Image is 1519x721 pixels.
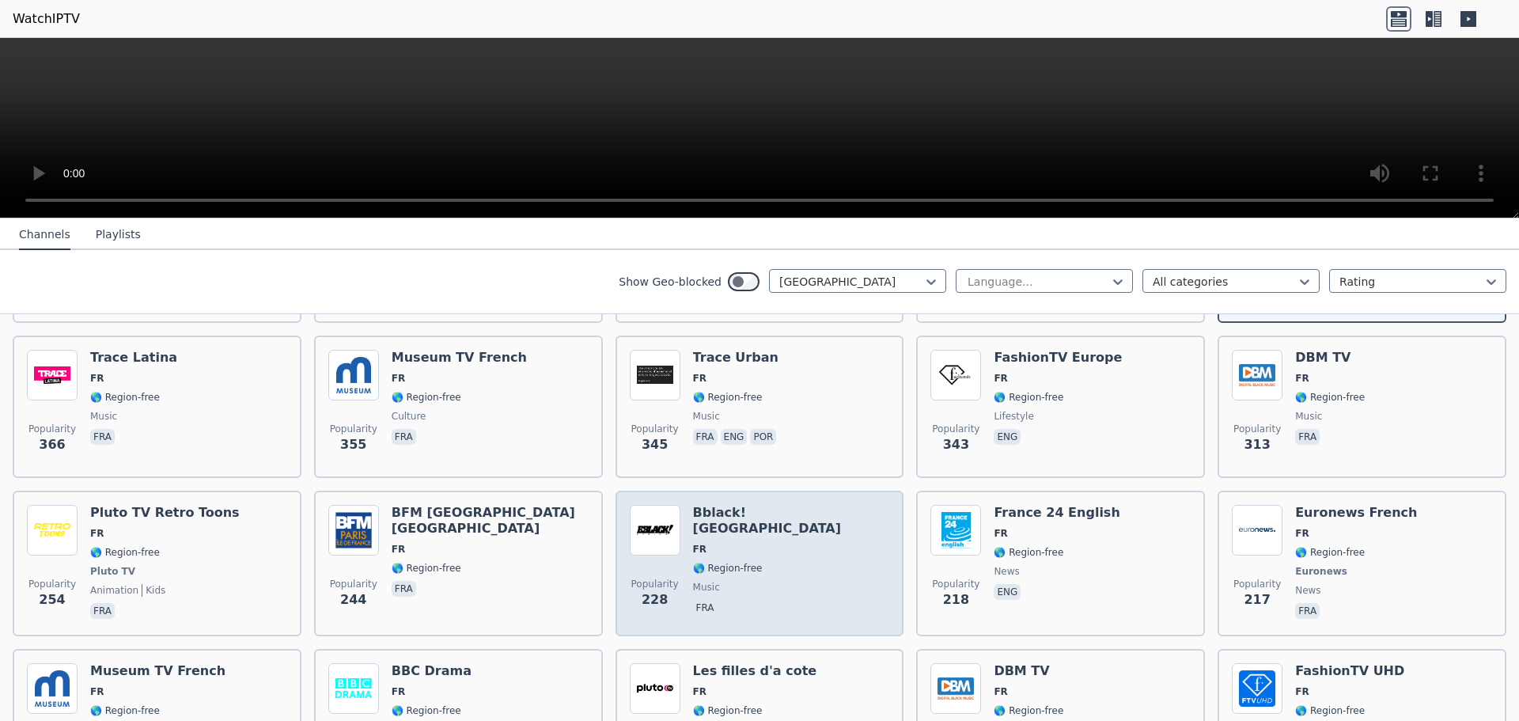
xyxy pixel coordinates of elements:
h6: Bblack! [GEOGRAPHIC_DATA] [693,505,890,537]
span: FR [392,685,405,698]
button: Channels [19,220,70,250]
img: Museum TV French [328,350,379,400]
span: Popularity [28,423,76,435]
span: 🌎 Region-free [693,562,763,575]
span: 217 [1244,590,1270,609]
span: 🌎 Region-free [90,546,160,559]
span: kids [142,584,165,597]
span: FR [1295,685,1309,698]
button: Playlists [96,220,141,250]
img: DBM TV [930,663,981,714]
span: FR [90,685,104,698]
span: music [693,581,720,594]
span: Popularity [932,578,979,590]
span: FR [392,543,405,556]
p: fra [90,603,115,619]
img: BFM Paris Ile-de-France [328,505,379,556]
h6: Trace Latina [90,350,177,366]
h6: DBM TV [1295,350,1365,366]
span: 🌎 Region-free [994,391,1063,404]
span: FR [1295,527,1309,540]
img: Pluto TV Retro Toons [27,505,78,556]
span: Popularity [330,578,377,590]
p: por [750,429,776,445]
span: FR [693,685,706,698]
p: fra [693,600,718,616]
img: Euronews French [1232,505,1282,556]
h6: FashionTV UHD [1295,663,1404,679]
span: Popularity [631,423,679,435]
span: FR [392,372,405,385]
h6: FashionTV Europe [994,350,1122,366]
span: 🌎 Region-free [693,391,763,404]
span: 366 [39,435,65,454]
p: fra [1295,429,1320,445]
span: 355 [340,435,366,454]
span: 🌎 Region-free [693,704,763,717]
span: 218 [943,590,969,609]
span: FR [1295,372,1309,385]
span: 🌎 Region-free [392,391,461,404]
span: lifestyle [994,410,1033,423]
span: FR [693,372,706,385]
p: fra [392,581,416,597]
h6: BFM [GEOGRAPHIC_DATA] [GEOGRAPHIC_DATA] [392,505,589,537]
p: eng [994,584,1021,600]
img: France 24 English [930,505,981,556]
span: 🌎 Region-free [994,546,1063,559]
span: 🌎 Region-free [392,562,461,575]
p: fra [693,429,718,445]
img: Museum TV French [27,663,78,714]
span: FR [994,685,1007,698]
img: Les filles d'a cote [630,663,680,714]
span: 🌎 Region-free [90,704,160,717]
img: Trace Urban [630,350,680,400]
h6: Les filles d'a cote [693,663,817,679]
span: FR [693,543,706,556]
a: WatchIPTV [13,9,80,28]
h6: Museum TV French [90,663,225,679]
span: 🌎 Region-free [90,391,160,404]
p: eng [994,429,1021,445]
img: Trace Latina [27,350,78,400]
span: 🌎 Region-free [1295,704,1365,717]
span: FR [994,527,1007,540]
span: FR [994,372,1007,385]
label: Show Geo-blocked [619,274,722,290]
span: Popularity [1233,578,1281,590]
img: DBM TV [1232,350,1282,400]
h6: DBM TV [994,663,1063,679]
span: Popularity [631,578,679,590]
span: 254 [39,590,65,609]
span: Popularity [1233,423,1281,435]
span: 313 [1244,435,1270,454]
p: fra [90,429,115,445]
span: culture [392,410,426,423]
span: Pluto TV [90,565,135,578]
span: Popularity [28,578,76,590]
h6: Euronews French [1295,505,1417,521]
span: 244 [340,590,366,609]
img: FashionTV Europe [930,350,981,400]
span: 345 [642,435,668,454]
img: FashionTV UHD [1232,663,1282,714]
h6: Trace Urban [693,350,780,366]
span: music [1295,410,1322,423]
p: fra [392,429,416,445]
span: animation [90,584,138,597]
span: 🌎 Region-free [392,704,461,717]
span: FR [90,527,104,540]
span: music [90,410,117,423]
span: news [994,565,1019,578]
span: 228 [642,590,668,609]
span: FR [90,372,104,385]
h6: France 24 English [994,505,1119,521]
p: fra [1295,603,1320,619]
h6: Museum TV French [392,350,527,366]
span: 🌎 Region-free [1295,546,1365,559]
span: 🌎 Region-free [994,704,1063,717]
span: 343 [943,435,969,454]
img: BBC Drama [328,663,379,714]
span: Popularity [330,423,377,435]
img: Bblack! Africa [630,505,680,556]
